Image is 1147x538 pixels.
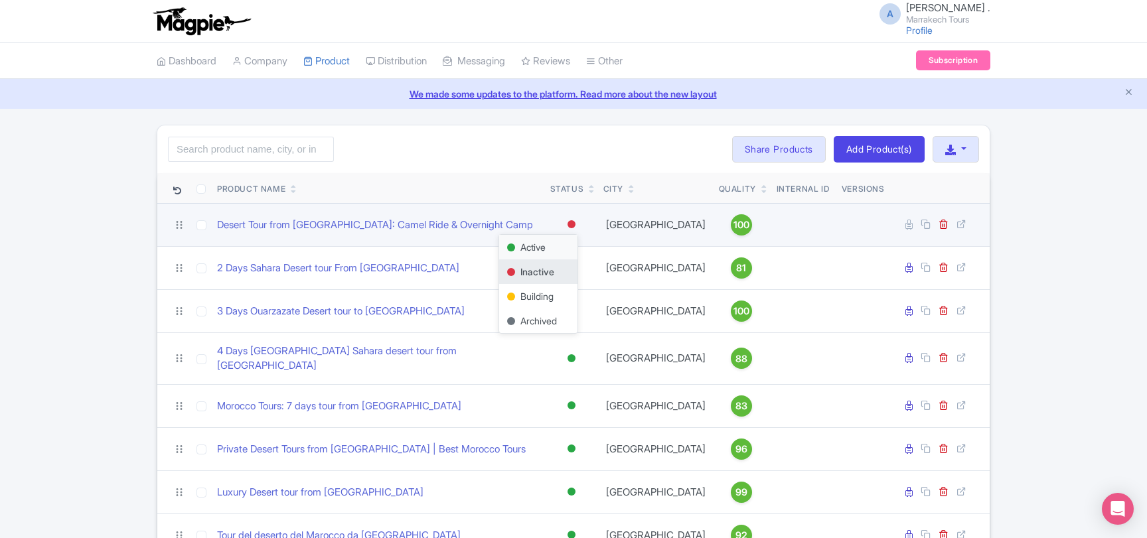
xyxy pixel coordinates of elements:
[217,399,461,414] a: Morocco Tours: 7 days tour from [GEOGRAPHIC_DATA]
[521,43,570,80] a: Reviews
[217,304,465,319] a: 3 Days Ouarzazate Desert tour to [GEOGRAPHIC_DATA]
[719,438,764,460] a: 96
[232,43,287,80] a: Company
[736,261,746,275] span: 81
[916,50,990,70] a: Subscription
[834,136,925,163] a: Add Product(s)
[565,215,578,234] div: Inactive
[879,3,901,25] span: A
[1124,86,1134,101] button: Close announcement
[565,396,578,415] div: Active
[8,87,1139,101] a: We made some updates to the platform. Read more about the new layout
[499,259,577,284] div: Inactive
[598,427,714,470] td: [GEOGRAPHIC_DATA]
[217,485,423,500] a: Luxury Desert tour from [GEOGRAPHIC_DATA]
[168,137,334,162] input: Search product name, city, or interal id
[719,348,764,369] a: 88
[217,183,285,195] div: Product Name
[769,173,836,204] th: Internal ID
[598,289,714,332] td: [GEOGRAPHIC_DATA]
[732,136,826,163] a: Share Products
[733,304,749,318] span: 100
[906,15,990,24] small: Marrakech Tours
[565,349,578,368] div: Active
[735,352,747,366] span: 88
[499,284,577,308] div: Building
[598,384,714,427] td: [GEOGRAPHIC_DATA]
[906,1,990,14] span: [PERSON_NAME] .
[443,43,505,80] a: Messaging
[598,332,714,384] td: [GEOGRAPHIC_DATA]
[598,246,714,289] td: [GEOGRAPHIC_DATA]
[550,183,584,195] div: Status
[565,482,578,502] div: Active
[217,218,533,233] a: Desert Tour from [GEOGRAPHIC_DATA]: Camel Ride & Overnight Camp
[719,482,764,503] a: 99
[836,173,890,204] th: Versions
[719,183,756,195] div: Quality
[603,183,623,195] div: City
[150,7,253,36] img: logo-ab69f6fb50320c5b225c76a69d11143b.png
[366,43,427,80] a: Distribution
[565,439,578,458] div: Active
[499,308,577,333] div: Archived
[217,261,459,276] a: 2 Days Sahara Desert tour From [GEOGRAPHIC_DATA]
[735,485,747,500] span: 99
[1102,493,1134,525] div: Open Intercom Messenger
[157,43,216,80] a: Dashboard
[872,3,990,24] a: A [PERSON_NAME] . Marrakech Tours
[733,218,749,232] span: 100
[217,344,540,373] a: 4 Days [GEOGRAPHIC_DATA] Sahara desert tour from [GEOGRAPHIC_DATA]
[217,442,526,457] a: Private Desert Tours from [GEOGRAPHIC_DATA] | Best Morocco Tours
[906,25,933,36] a: Profile
[735,399,747,413] span: 83
[303,43,350,80] a: Product
[499,235,577,259] div: Active
[598,470,714,513] td: [GEOGRAPHIC_DATA]
[598,203,714,246] td: [GEOGRAPHIC_DATA]
[735,442,747,456] span: 96
[719,214,764,235] a: 100
[586,43,623,80] a: Other
[719,257,764,279] a: 81
[719,395,764,417] a: 83
[719,301,764,322] a: 100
